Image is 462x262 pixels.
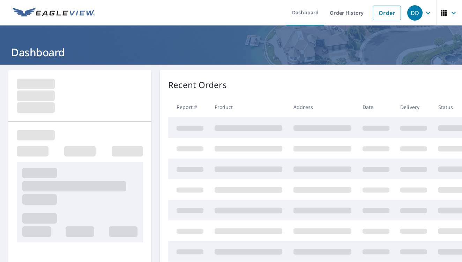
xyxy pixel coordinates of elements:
th: Product [209,97,288,117]
th: Address [288,97,357,117]
th: Delivery [395,97,433,117]
img: EV Logo [13,8,95,18]
h1: Dashboard [8,45,454,59]
a: Order [373,6,401,20]
div: DD [407,5,423,21]
th: Date [357,97,395,117]
p: Recent Orders [168,79,227,91]
th: Report # [168,97,209,117]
